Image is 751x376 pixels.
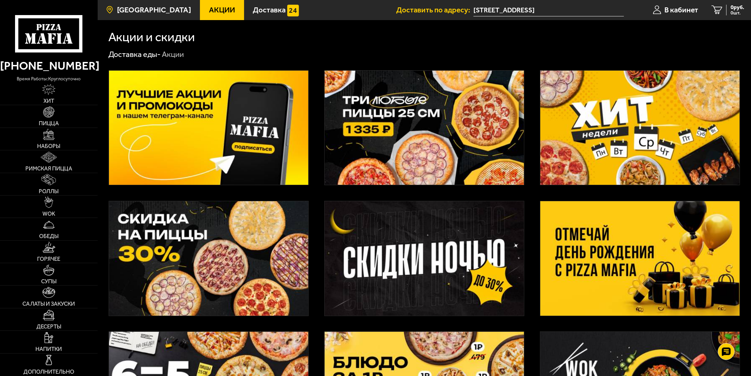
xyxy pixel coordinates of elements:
span: Дополнительно [23,369,74,375]
span: Римская пицца [25,166,72,171]
span: Супы [41,279,57,284]
span: Доставить по адресу: [396,6,473,14]
span: Хит [43,98,54,104]
span: Десерты [36,324,61,329]
span: 0 шт. [731,11,744,15]
span: Акции [209,6,235,14]
span: 0 руб. [731,5,744,10]
span: Роллы [39,189,59,194]
img: 15daf4d41897b9f0e9f617042186c801.svg [287,5,299,16]
span: Доставка [253,6,286,14]
span: WOK [42,211,55,217]
span: Наборы [37,143,60,149]
a: Доставка еды- [108,50,161,59]
span: [GEOGRAPHIC_DATA] [117,6,191,14]
span: Горячее [37,256,60,262]
input: Ваш адрес доставки [473,4,624,16]
span: Напитки [35,346,62,352]
span: Обеды [39,233,59,239]
span: В кабинет [664,6,698,14]
span: Салаты и закуски [22,301,75,307]
span: Пицца [39,121,59,126]
h1: Акции и скидки [108,31,195,43]
div: Акции [162,49,184,59]
span: Пулковское шоссе, 42к6 [473,4,624,16]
